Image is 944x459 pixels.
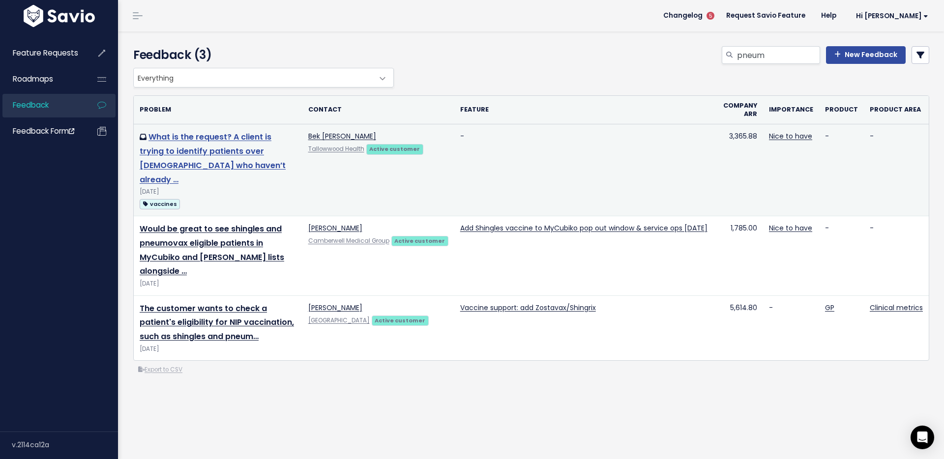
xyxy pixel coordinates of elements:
[718,8,813,23] a: Request Savio Feature
[819,216,864,296] td: -
[844,8,936,24] a: Hi [PERSON_NAME]
[736,46,820,64] input: Search feedback...
[763,96,819,124] th: Importance
[826,46,906,64] a: New Feedback
[308,131,376,141] a: Bek [PERSON_NAME]
[769,223,812,233] a: Nice to have
[460,303,596,313] a: Vaccine support: add Zostavax/Shingrix
[13,74,53,84] span: Roadmaps
[713,216,763,296] td: 1,785.00
[308,316,370,324] a: [GEOGRAPHIC_DATA]
[140,187,296,197] div: [DATE]
[454,124,713,216] td: -
[2,68,82,90] a: Roadmaps
[2,94,82,116] a: Feedback
[825,303,834,313] a: GP
[138,366,182,373] a: Export to CSV
[134,68,374,87] span: Everything
[663,12,703,19] span: Changelog
[713,295,763,360] td: 5,614.80
[140,303,294,343] a: The customer wants to check a patient's eligibility for NIP vaccination, such as shingles and pneum…
[713,96,763,124] th: Company ARR
[391,235,448,245] a: Active customer
[133,68,394,87] span: Everything
[2,120,82,143] a: Feedback form
[819,124,864,216] td: -
[13,100,49,110] span: Feedback
[12,432,118,458] div: v.2114ca12a
[308,237,389,245] a: Camberwell Medical Group
[763,295,819,360] td: -
[394,237,445,245] strong: Active customer
[140,279,296,289] div: [DATE]
[308,303,362,313] a: [PERSON_NAME]
[864,96,929,124] th: Product Area
[308,145,364,153] a: Tallowwood Health
[369,145,420,153] strong: Active customer
[375,316,425,324] strong: Active customer
[864,216,929,296] td: -
[911,426,934,449] div: Open Intercom Messenger
[140,223,284,277] a: Would be great to see shingles and pneumovax eligible patients in MyCubiko and [PERSON_NAME] list...
[308,223,362,233] a: [PERSON_NAME]
[769,131,812,141] a: Nice to have
[460,223,708,233] a: Add Shingles vaccine to MyCubiko pop out window & service ops [DATE]
[2,42,82,64] a: Feature Requests
[366,143,423,153] a: Active customer
[707,12,714,20] span: 5
[813,8,844,23] a: Help
[372,315,429,325] a: Active customer
[454,96,713,124] th: Feature
[302,96,454,124] th: Contact
[870,303,923,313] a: Clinical metrics
[140,198,180,210] a: vaccines
[13,48,78,58] span: Feature Requests
[140,344,296,354] div: [DATE]
[13,126,74,136] span: Feedback form
[864,124,929,216] td: -
[134,96,302,124] th: Problem
[133,46,389,64] h4: Feedback (3)
[819,96,864,124] th: Product
[856,12,928,20] span: Hi [PERSON_NAME]
[140,131,286,185] a: What is the request? A client is trying to identify patients over [DEMOGRAPHIC_DATA] who haven’t ...
[713,124,763,216] td: 3,365.88
[140,199,180,209] span: vaccines
[21,5,97,27] img: logo-white.9d6f32f41409.svg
